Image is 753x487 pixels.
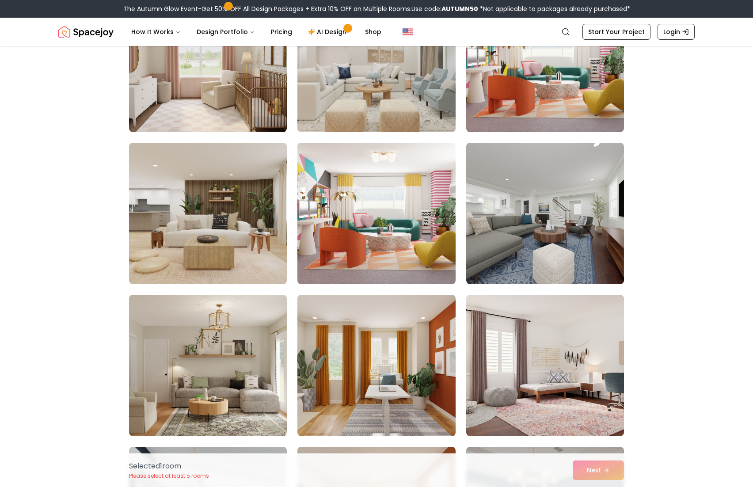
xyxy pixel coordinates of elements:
[190,23,262,41] button: Design Portfolio
[466,295,624,436] img: Room room-81
[123,4,630,13] div: The Autumn Glow Event-Get 50% OFF All Design Packages + Extra 10% OFF on Multiple Rooms.
[466,143,624,284] img: Room room-78
[478,4,630,13] span: *Not applicable to packages already purchased*
[582,24,650,40] a: Start Your Project
[264,23,299,41] a: Pricing
[658,24,695,40] a: Login
[58,23,114,41] a: Spacejoy
[58,18,695,46] nav: Global
[358,23,388,41] a: Shop
[301,23,356,41] a: AI Design
[124,23,188,41] button: How It Works
[441,4,478,13] b: AUTUMN50
[297,295,455,436] img: Room room-80
[411,4,478,13] span: Use code:
[403,27,413,37] img: United States
[58,23,114,41] img: Spacejoy Logo
[129,472,209,479] p: Please select at least 5 rooms
[129,295,287,436] img: Room room-79
[129,461,209,472] p: Selected 1 room
[297,143,455,284] img: Room room-77
[124,23,388,41] nav: Main
[129,143,287,284] img: Room room-76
